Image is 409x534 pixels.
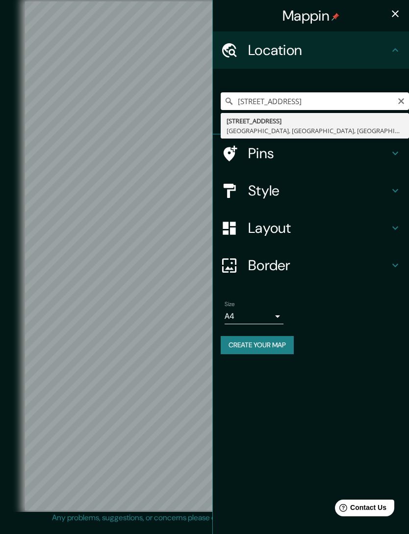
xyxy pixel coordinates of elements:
[221,336,294,354] button: Create your map
[248,41,389,59] h4: Location
[221,92,409,110] input: Pick your city or area
[227,116,403,126] div: [STREET_ADDRESS]
[227,126,403,136] div: [GEOGRAPHIC_DATA], [GEOGRAPHIC_DATA], [GEOGRAPHIC_DATA]
[248,144,389,162] h4: Pins
[332,13,339,21] img: pin-icon.png
[213,135,409,172] div: Pins
[248,219,389,237] h4: Layout
[322,496,398,523] iframe: Help widget launcher
[225,309,283,324] div: A4
[213,31,409,69] div: Location
[225,300,235,309] label: Size
[213,209,409,247] div: Layout
[213,247,409,284] div: Border
[213,172,409,209] div: Style
[248,182,389,199] h4: Style
[282,7,339,25] h4: Mappin
[52,512,354,524] p: Any problems, suggestions, or concerns please email .
[248,256,389,274] h4: Border
[397,96,405,105] button: Clear
[25,1,384,510] canvas: Map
